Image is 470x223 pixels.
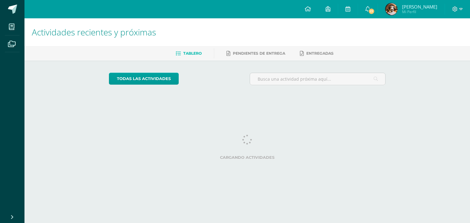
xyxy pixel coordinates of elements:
[250,73,386,85] input: Busca una actividad próxima aquí...
[226,49,285,58] a: Pendientes de entrega
[109,73,179,85] a: todas las Actividades
[306,51,334,56] span: Entregadas
[300,49,334,58] a: Entregadas
[233,51,285,56] span: Pendientes de entrega
[402,9,437,14] span: Mi Perfil
[109,155,386,160] label: Cargando actividades
[385,3,397,15] img: 26a1984f3b5d9629c6cfe4c92813787a.png
[183,51,202,56] span: Tablero
[32,26,156,38] span: Actividades recientes y próximas
[176,49,202,58] a: Tablero
[402,4,437,10] span: [PERSON_NAME]
[368,8,375,15] span: 17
